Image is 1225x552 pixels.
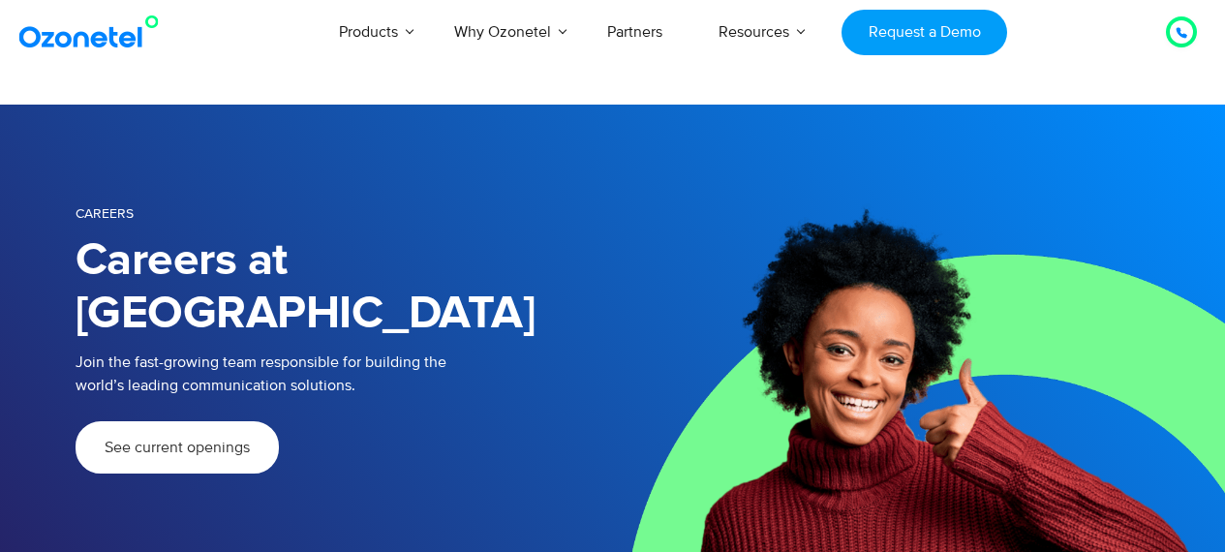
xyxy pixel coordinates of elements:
[76,421,279,474] a: See current openings
[842,10,1007,55] a: Request a Demo
[76,234,613,341] h1: Careers at [GEOGRAPHIC_DATA]
[76,351,584,397] p: Join the fast-growing team responsible for building the world’s leading communication solutions.
[76,205,134,222] span: Careers
[105,440,250,455] span: See current openings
